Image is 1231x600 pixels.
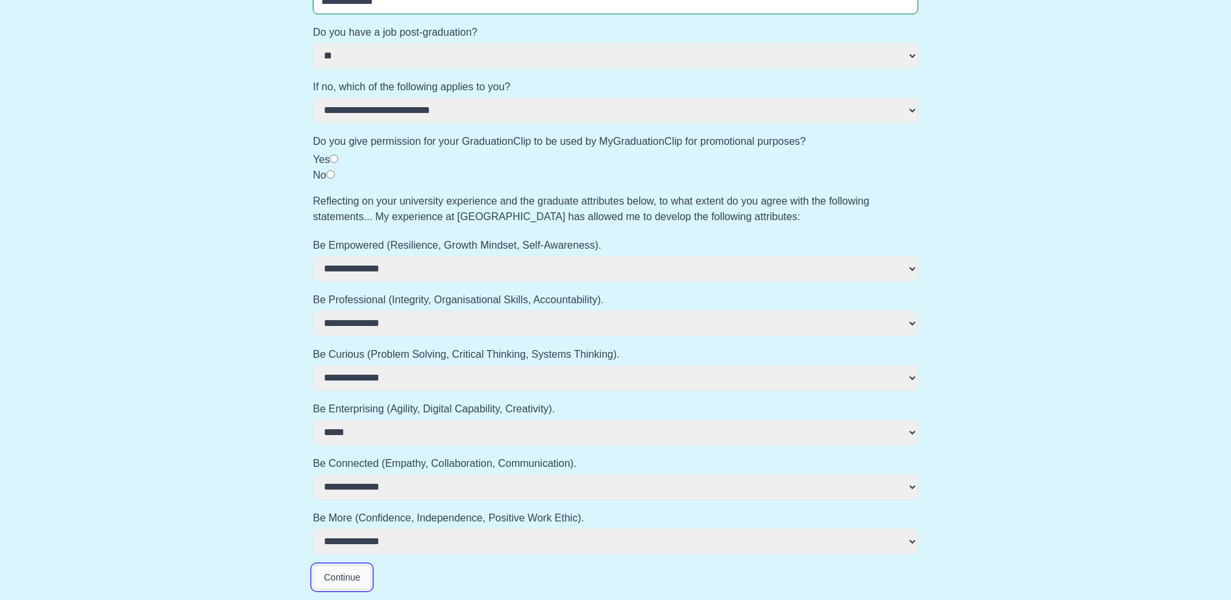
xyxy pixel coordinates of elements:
label: Yes [313,154,330,165]
button: Continue [313,565,371,590]
label: Be Curious (Problem Solving, Critical Thinking, Systems Thinking). [313,347,918,362]
label: Do you have a job post-graduation? [313,25,918,40]
label: Be Professional (Integrity, Organisational Skills, Accountability). [313,292,918,308]
label: Be Enterprising (Agility, Digital Capability, Creativity). [313,401,918,417]
label: Do you give permission for your GraduationClip to be used by MyGraduationClip for promotional pur... [313,134,918,149]
label: Be More (Confidence, Independence, Positive Work Ethic). [313,510,918,526]
label: Be Empowered (Resilience, Growth Mindset, Self-Awareness). [313,238,918,253]
label: No [313,169,326,181]
label: Reflecting on your university experience and the graduate attributes below, to what extent do you... [313,194,918,225]
label: If no, which of the following applies to you? [313,79,918,95]
label: Be Connected (Empathy, Collaboration, Communication). [313,456,918,471]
